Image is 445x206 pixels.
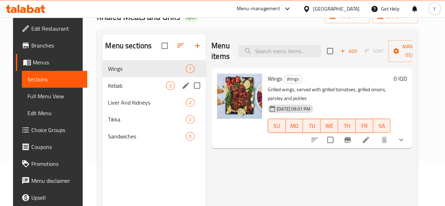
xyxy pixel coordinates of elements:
[288,121,300,131] span: MO
[274,106,313,112] span: [DATE] 09:01 PM
[323,121,335,131] span: WE
[31,41,82,50] span: Branches
[33,58,82,67] span: Menus
[286,119,303,133] button: MO
[217,74,262,119] img: Wings
[31,126,82,134] span: Choice Groups
[330,12,364,21] span: import
[303,119,320,133] button: TU
[16,189,87,206] a: Upsell
[337,46,360,57] button: Add
[31,143,82,151] span: Coupons
[339,47,358,55] span: Add
[388,40,436,62] button: Manage items
[271,121,283,131] span: SU
[397,136,405,144] svg: Show Choices
[358,121,370,131] span: FR
[323,132,338,147] span: Select to update
[186,65,194,72] span: 1
[186,99,194,106] span: 2
[16,37,87,54] a: Branches
[339,131,356,148] button: Branch-specific-item
[373,119,391,133] button: SA
[157,38,172,53] span: Select all sections
[186,98,195,107] div: items
[393,74,407,83] h6: 0 IQD
[362,136,370,144] a: Edit menu item
[172,37,189,54] span: Sort sections
[337,46,360,57] span: Add item
[102,60,206,77] div: Wings1
[268,73,282,84] span: Wings
[306,121,318,131] span: TU
[108,115,186,124] span: Tikka
[27,109,82,117] span: Edit Menu
[376,131,393,148] button: delete
[237,5,280,13] div: Menu-management
[102,57,206,148] nav: Menu sections
[284,75,302,83] span: Wings
[22,71,87,88] a: Sections
[108,81,166,90] span: Kebab
[306,131,323,148] button: sort-choices
[268,85,390,103] p: Grilled wings, served with grilled tomatoes, grilled onions, parsley and pickles
[186,116,194,123] span: 2
[186,115,195,124] div: items
[108,98,186,107] span: Liver And Kidneys
[186,64,195,73] div: items
[16,20,87,37] a: Edit Restaurant
[189,37,206,54] button: Add section
[360,46,388,57] span: Select section first
[238,45,321,57] input: search
[31,176,82,185] span: Menu disclaimer
[211,40,230,62] h2: Menu items
[356,119,373,133] button: FR
[102,94,206,111] div: Liver And Kidneys2
[16,155,87,172] a: Promotions
[105,40,152,51] h2: Menu sections
[180,80,191,91] button: edit
[31,24,82,33] span: Edit Restaurant
[394,42,430,60] span: Manage items
[27,92,82,100] span: Full Menu View
[166,82,174,89] span: 2
[27,75,82,83] span: Sections
[393,131,409,148] button: show more
[378,12,412,21] span: export
[16,121,87,138] a: Choice Groups
[102,111,206,128] div: Tikka2
[268,119,286,133] button: SU
[186,132,195,141] div: items
[186,133,194,140] span: 5
[341,121,353,131] span: TH
[376,121,388,131] span: SA
[16,172,87,189] a: Menu disclaimer
[22,105,87,121] a: Edit Menu
[31,160,82,168] span: Promotions
[102,77,206,94] div: Kebab2edit
[102,128,206,145] div: Sandwiches5
[16,54,87,71] a: Menus
[433,5,436,13] span: Y
[323,44,337,58] span: Select section
[108,64,186,73] span: Wings
[338,119,356,133] button: TH
[31,193,82,202] span: Upsell
[108,132,186,141] span: Sandwiches
[22,88,87,105] a: Full Menu View
[313,5,360,13] div: [GEOGRAPHIC_DATA]
[320,119,338,133] button: WE
[16,138,87,155] a: Coupons
[284,75,302,83] div: Wings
